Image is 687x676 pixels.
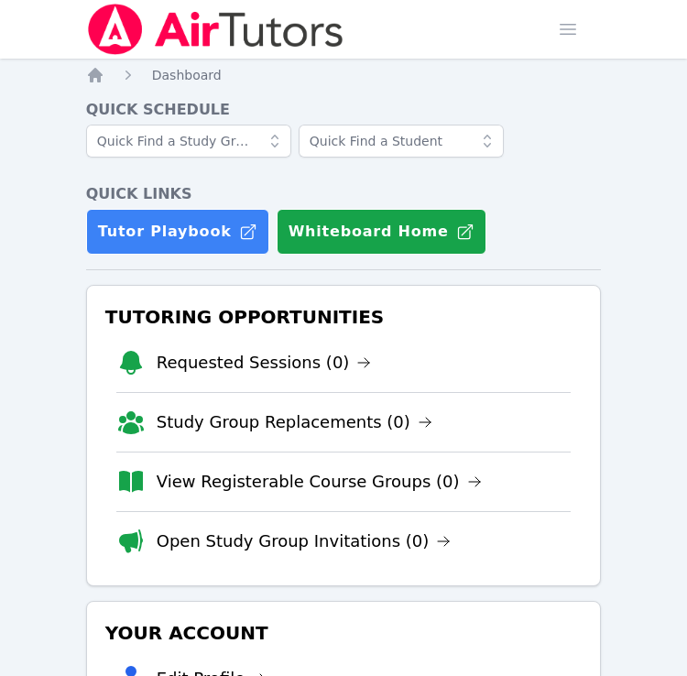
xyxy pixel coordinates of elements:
[102,300,586,333] h3: Tutoring Opportunities
[152,66,222,84] a: Dashboard
[157,350,372,376] a: Requested Sessions (0)
[102,616,586,649] h3: Your Account
[277,209,486,255] button: Whiteboard Home
[86,99,602,121] h4: Quick Schedule
[157,529,452,554] a: Open Study Group Invitations (0)
[157,409,432,435] a: Study Group Replacements (0)
[86,4,345,55] img: Air Tutors
[157,469,482,495] a: View Registerable Course Groups (0)
[86,183,602,205] h4: Quick Links
[86,66,602,84] nav: Breadcrumb
[86,125,291,158] input: Quick Find a Study Group
[299,125,504,158] input: Quick Find a Student
[152,68,222,82] span: Dashboard
[86,209,269,255] a: Tutor Playbook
